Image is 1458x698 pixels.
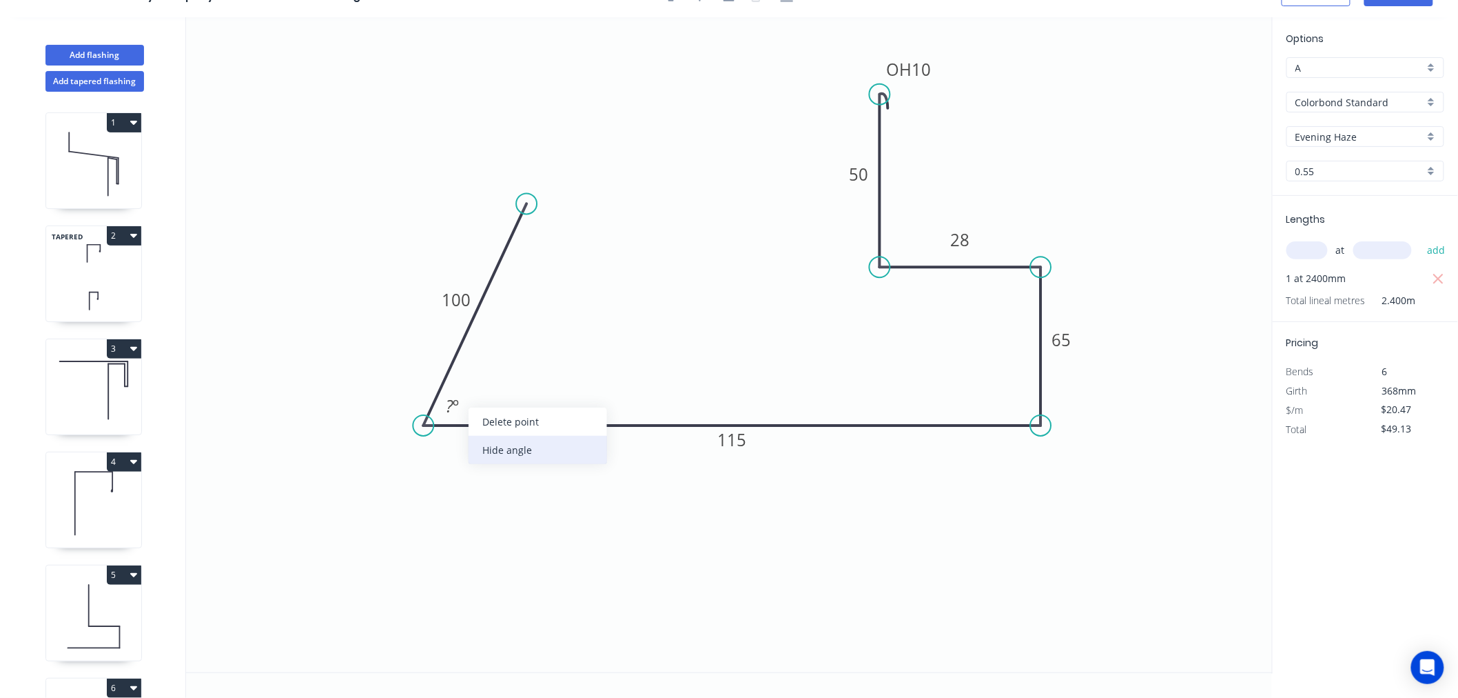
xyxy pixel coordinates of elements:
button: 2 [107,226,141,246]
span: 1 at 2400mm [1286,269,1346,288]
tspan: 100 [442,288,471,311]
span: Girth [1286,384,1308,397]
input: Price level [1295,61,1424,75]
span: Pricing [1286,336,1319,350]
button: 1 [107,113,141,132]
span: Bends [1286,365,1314,378]
span: $/m [1286,403,1304,417]
span: 6 [1382,365,1388,378]
tspan: 10 [912,58,932,81]
div: Delete point [469,408,607,436]
input: Thickness [1295,164,1424,179]
span: Options [1286,32,1324,46]
tspan: ? [446,395,453,417]
button: Add flashing [45,45,144,66]
span: Lengths [1286,212,1326,226]
button: 5 [107,566,141,585]
input: Material [1295,95,1424,110]
svg: 0 [186,17,1273,672]
div: Open Intercom Messenger [1411,651,1444,684]
span: at [1336,241,1345,260]
tspan: º [453,395,459,417]
input: Colour [1295,130,1424,144]
span: 2.400m [1366,291,1416,310]
tspan: OH [887,58,912,81]
button: add [1420,239,1452,262]
button: 4 [107,452,141,472]
tspan: 28 [951,228,970,251]
span: Total [1286,423,1307,436]
button: Add tapered flashing [45,71,144,92]
tspan: 50 [850,163,869,186]
tspan: 115 [717,428,746,451]
span: Total lineal metres [1286,291,1366,310]
div: Hide angle [469,436,607,464]
button: 6 [107,679,141,698]
tspan: 65 [1051,328,1071,351]
button: 3 [107,339,141,359]
span: 368mm [1382,384,1417,397]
